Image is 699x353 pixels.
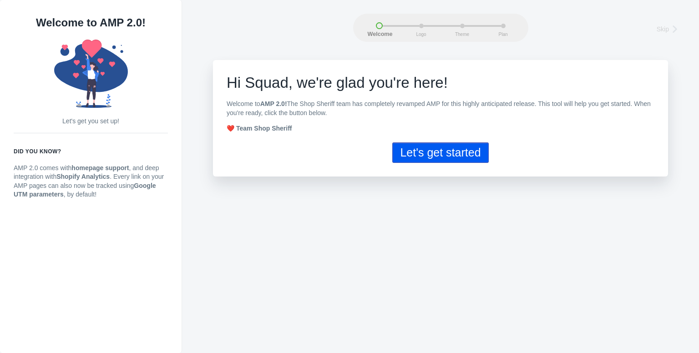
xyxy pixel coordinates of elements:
[260,100,287,107] b: AMP 2.0!
[227,125,292,132] strong: ❤️ Team Shop Sheriff
[14,164,168,199] p: AMP 2.0 comes with , and deep integration with . Every link on your AMP pages can also now be tra...
[451,32,474,37] span: Theme
[657,25,669,34] span: Skip
[392,142,488,163] button: Let's get started
[653,308,688,342] iframe: Drift Widget Chat Controller
[657,22,683,35] a: Skip
[368,31,390,38] span: Welcome
[14,147,168,156] h6: Did you know?
[227,74,308,91] span: Hi Squad, w
[227,74,654,92] h1: e're glad you're here!
[56,173,110,180] strong: Shopify Analytics
[14,14,168,32] h1: Welcome to AMP 2.0!
[410,32,433,37] span: Logo
[71,164,129,171] strong: homepage support
[492,32,515,37] span: Plan
[227,100,654,117] p: Welcome to The Shop Sheriff team has completely revamped AMP for this highly anticipated release....
[14,117,168,126] p: Let's get you set up!
[14,182,156,198] strong: Google UTM parameters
